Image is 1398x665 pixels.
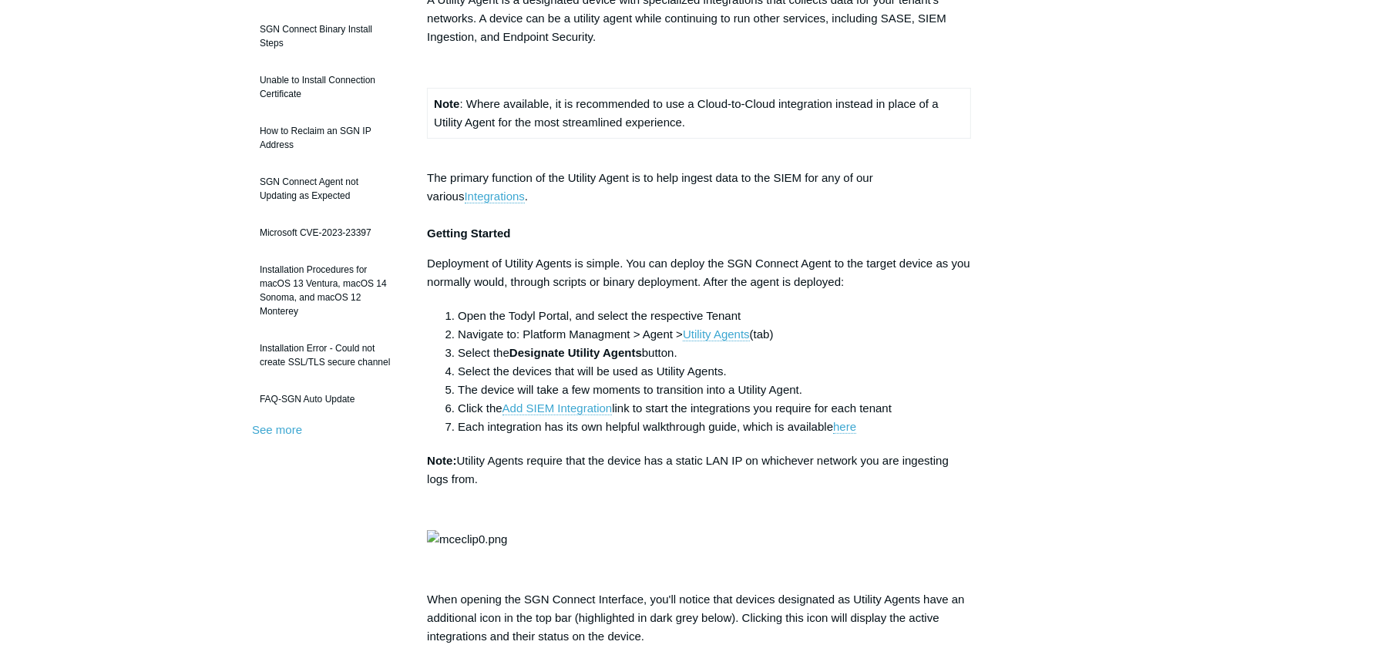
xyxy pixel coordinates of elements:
strong: Getting Started [427,227,510,240]
img: mceclip0.png [427,530,507,549]
strong: Note: [427,454,456,467]
a: Integrations [465,190,525,203]
strong: Note [434,97,459,110]
li: The device will take a few moments to transition into a Utility Agent. [458,381,971,399]
a: Installation Procedures for macOS 13 Ventura, macOS 14 Sonoma, and macOS 12 Monterey [252,255,404,326]
a: SGN Connect Agent not Updating as Expected [252,167,404,210]
a: Unable to Install Connection Certificate [252,65,404,109]
li: Navigate to: Platform Managment > Agent > (tab) [458,325,971,344]
a: Installation Error - Could not create SSL/TLS secure channel [252,334,404,377]
a: Add SIEM Integration [502,401,613,415]
p: Utility Agents require that the device has a static LAN IP on whichever network you are ingesting... [427,452,971,489]
li: Select the devices that will be used as Utility Agents. [458,362,971,381]
p: When opening the SGN Connect Interface, you'll notice that devices designated as Utility Agents h... [427,590,971,664]
p: The primary function of the Utility Agent is to help ingest data to the SIEM for any of our vario... [427,150,971,243]
a: FAQ-SGN Auto Update [252,385,404,414]
li: Click the link to start the integrations you require for each tenant [458,399,971,418]
a: SGN Connect Binary Install Steps [252,15,404,58]
a: Microsoft CVE-2023-23397 [252,218,404,247]
strong: Designate Utility Agents [509,346,642,359]
a: See more [252,423,302,436]
td: : Where available, it is recommended to use a Cloud-to-Cloud integration instead in place of a Ut... [428,88,971,138]
li: Select the button. [458,344,971,362]
li: Each integration has its own helpful walkthrough guide, which is available [458,418,971,436]
a: How to Reclaim an SGN IP Address [252,116,404,160]
li: Open the Todyl Portal, and select the respective Tenant [458,307,971,325]
a: Utility Agents [683,327,750,341]
p: Deployment of Utility Agents is simple. You can deploy the SGN Connect Agent to the target device... [427,254,971,291]
a: here [833,420,856,434]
